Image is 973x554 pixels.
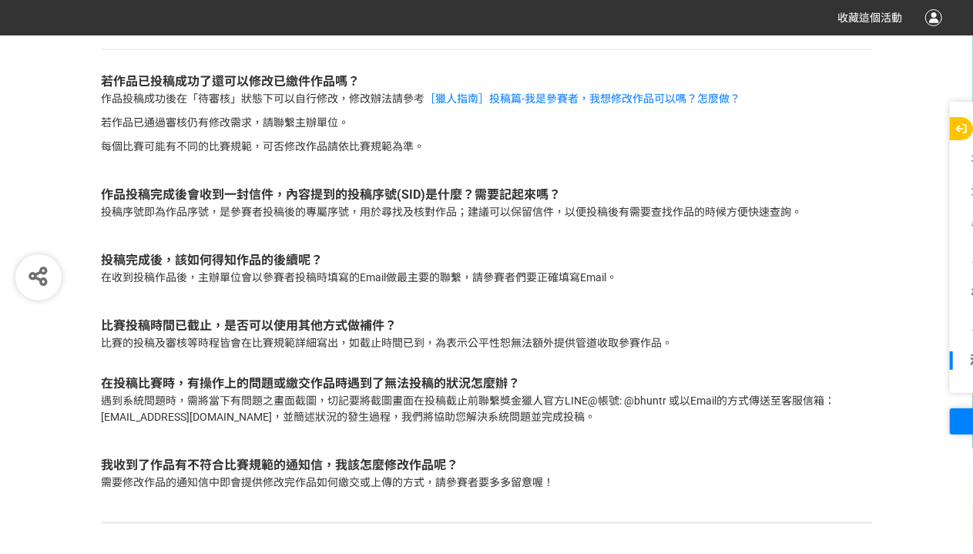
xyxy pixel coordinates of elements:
span: 收藏這個活動 [837,12,902,24]
p: 作品投稿成功後在「待審核」狀態下可以自行修改，修改辦法請參考 [102,91,872,107]
div: 若作品已投稿成功了還可以修改已繳件作品嗎？ [102,72,872,91]
p: 投稿序號即為作品序號，是參賽者投稿後的專屬序號，用於尋找及核對作品；建議可以保留信件，以便投稿後有需要查找作品的時候方便快速查詢。 [102,204,872,220]
div: 投稿完成後，該如何得知作品的後續呢？ [102,251,872,270]
div: 比賽的投稿及審核等時程皆會在比賽規範詳細寫出，如截止時間已到，為表示公平性恕無法額外提供管道收取參賽作品。 [102,335,872,351]
p: 遇到系統問題時，需將當下有問題之畫面截圖，切記要將截圖畫面在投稿截止前聯繫獎金獵人官方LINE@帳號: @bhuntr 或以Email的方式傳送至客服信箱：[EMAIL_ADDRESS][DOM... [102,393,872,425]
p: 在收到投稿作品後，主辦單位會以參賽者投稿時填寫的Email做最主要的聯繫，請參賽者們要正確填寫Email。 [102,270,872,286]
div: 我收到了作品有不符合比賽規範的通知信，我該怎麼修改作品呢？ [102,456,872,475]
div: 在投稿比賽時，有操作上的問題或繳交作品時遇到了無法投稿的狀況怎麼辦？ [102,374,872,393]
a: ［獵人指南］投稿篇-我是參賽者，我想修改作品可以嗎？怎麼做？ [425,92,741,105]
p: 每個比賽可能有不同的比賽規範，可否修改作品請依比賽規範為準。 [102,139,872,155]
div: 比賽投稿時間已截止，是否可以使用其他方式做補件？ [102,317,872,335]
div: 作品投稿完成後會收到一封信件，內容提到的投稿序號(SID)是什麼？需要記起來嗎？ [102,186,872,204]
p: 若作品已通過審核仍有修改需求，請聯繫主辦單位。 [102,115,872,131]
p: 需要修改作品的通知信中即會提供修改完作品如何繳交或上傳的方式，請參賽者要多多留意喔！ [102,475,872,491]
